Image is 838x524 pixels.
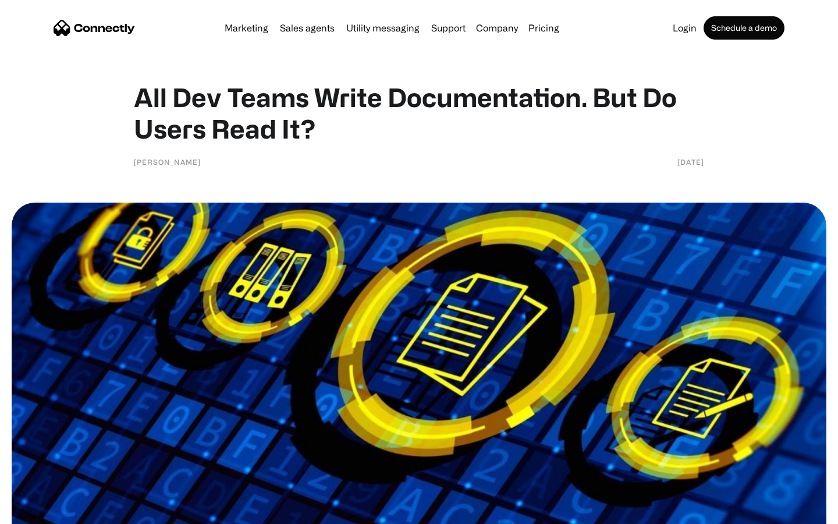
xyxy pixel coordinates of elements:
[427,23,470,33] a: Support
[473,20,521,36] div: Company
[342,23,424,33] a: Utility messaging
[134,156,201,168] div: [PERSON_NAME]
[704,16,784,40] a: Schedule a demo
[524,23,564,33] a: Pricing
[476,20,518,36] div: Company
[677,156,704,168] div: [DATE]
[668,23,701,33] a: Login
[54,19,135,37] a: home
[12,504,70,520] aside: Language selected: English
[23,504,70,520] ul: Language list
[220,23,273,33] a: Marketing
[134,82,704,144] h1: All Dev Teams Write Documentation. But Do Users Read It?
[275,23,339,33] a: Sales agents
